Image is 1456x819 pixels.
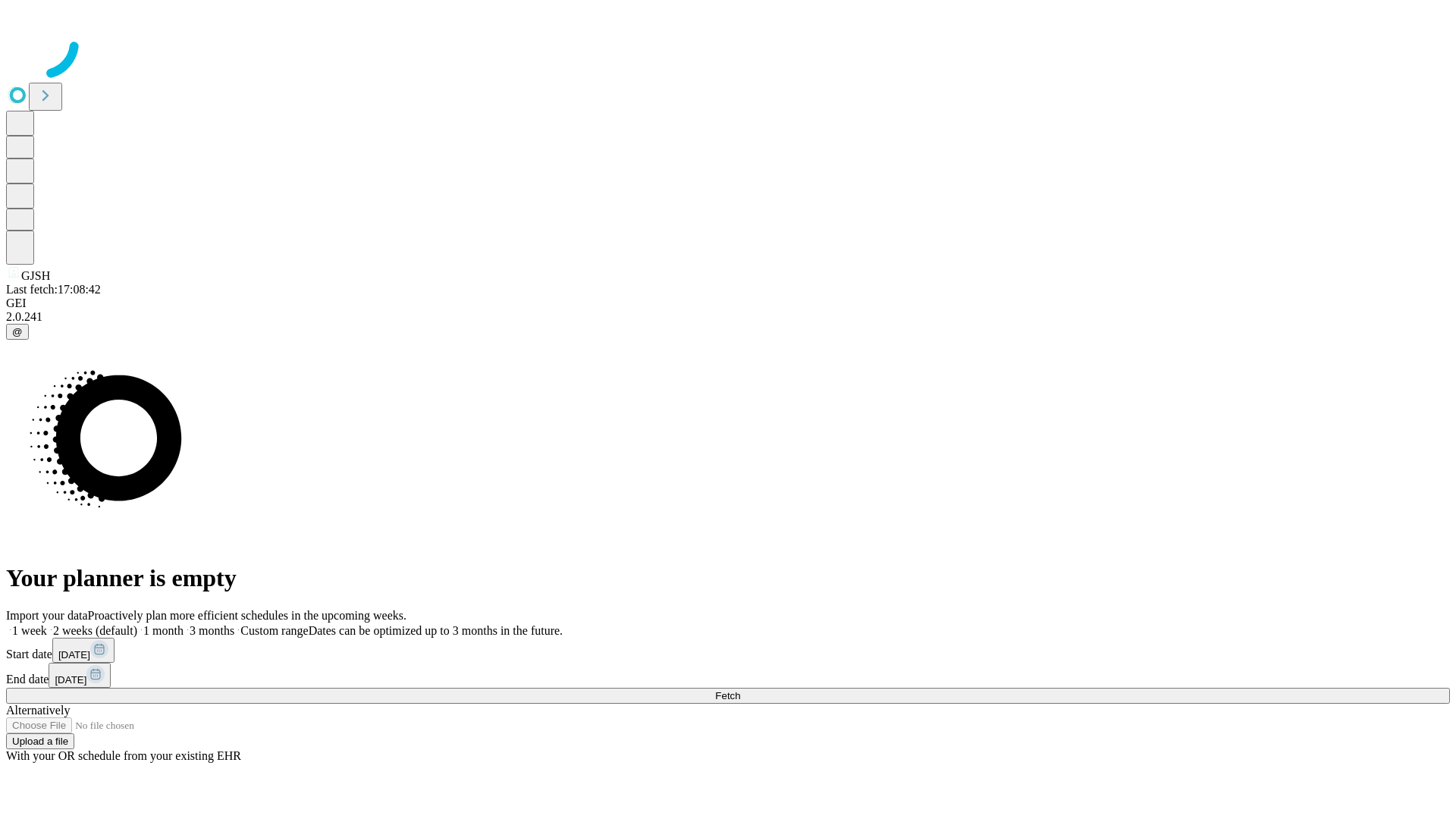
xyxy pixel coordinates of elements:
[6,638,1450,663] div: Start date
[12,326,23,337] span: @
[58,649,90,661] span: [DATE]
[21,269,50,282] span: GJSH
[309,624,563,637] span: Dates can be optimized up to 3 months in the future.
[6,733,74,749] button: Upload a file
[53,624,137,637] span: 2 weeks (default)
[6,564,1450,592] h1: Your planner is empty
[6,749,241,762] span: With your OR schedule from your existing EHR
[6,310,1450,324] div: 2.0.241
[6,609,88,622] span: Import your data
[6,663,1450,688] div: End date
[6,324,29,340] button: @
[55,674,86,686] span: [DATE]
[143,624,184,637] span: 1 month
[715,690,740,701] span: Fetch
[240,624,308,637] span: Custom range
[6,283,101,296] span: Last fetch: 17:08:42
[6,704,70,717] span: Alternatively
[88,609,406,622] span: Proactively plan more efficient schedules in the upcoming weeks.
[12,624,47,637] span: 1 week
[6,297,1450,310] div: GEI
[190,624,234,637] span: 3 months
[52,638,115,663] button: [DATE]
[6,688,1450,704] button: Fetch
[49,663,111,688] button: [DATE]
